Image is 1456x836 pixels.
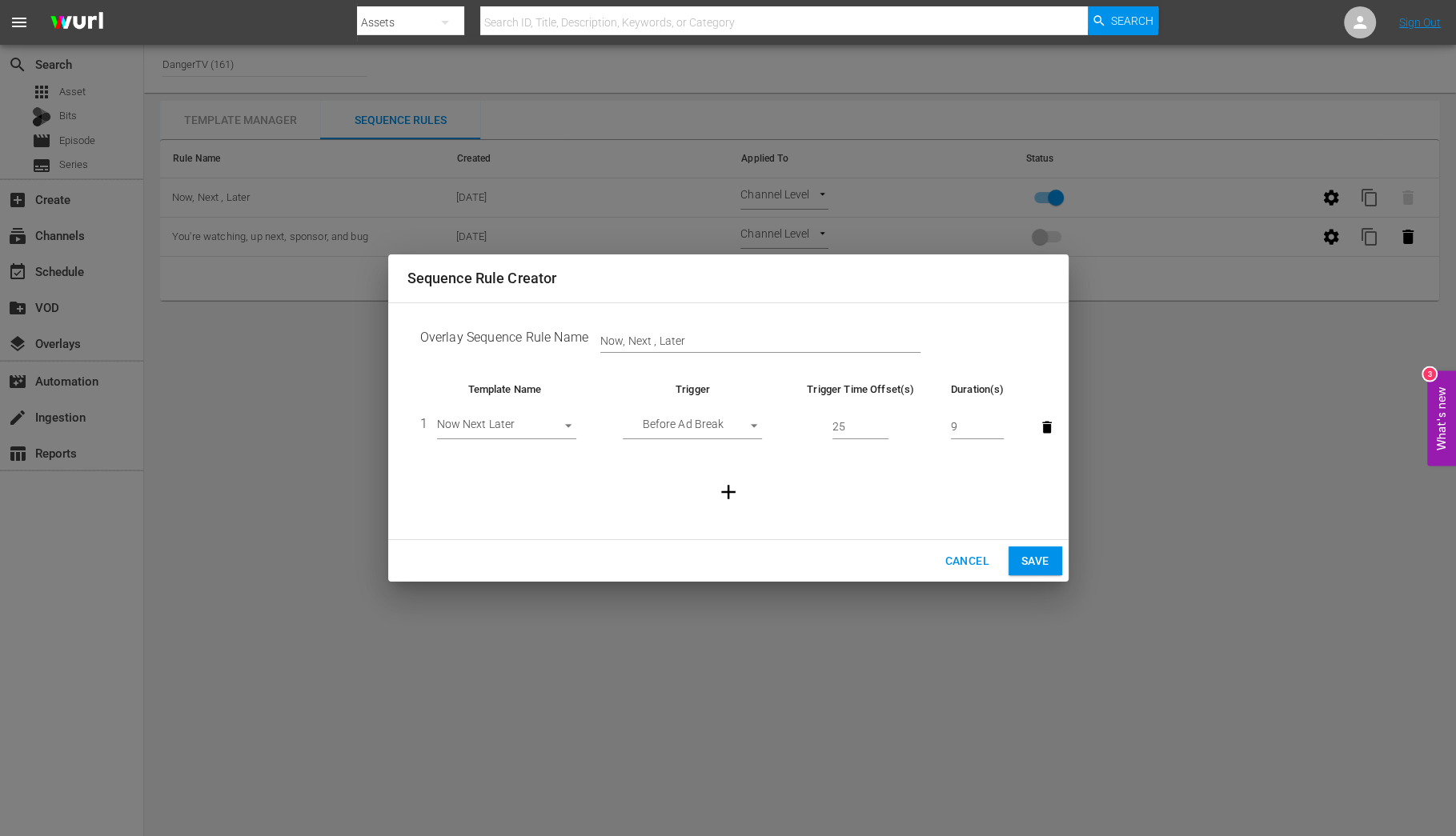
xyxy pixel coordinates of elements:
th: Template Name [407,382,603,397]
td: Overlay Sequence Rule Name [407,316,1049,366]
button: Save [1009,546,1062,576]
span: 1 [420,416,427,431]
h2: Sequence Rule Creator [407,267,1049,290]
span: Save [1021,551,1049,571]
a: Sign Out [1399,16,1441,29]
span: Cancel [945,551,989,571]
span: menu [10,13,29,32]
div: 3 [1423,367,1436,380]
div: Now Next Later [437,415,576,439]
img: ans4CAIJ8jUAAAAAAAAAAAAAAAAAAAAAAAAgQb4GAAAAAAAAAAAAAAAAAAAAAAAAJMjXAAAAAAAAAAAAAAAAAAAAAAAAgAT5G... [38,4,115,42]
button: Open Feedback Widget [1427,370,1456,466]
div: Before Ad Break [623,415,762,439]
span: Search [1111,6,1153,35]
th: Trigger Time Offset(s) [784,382,938,397]
th: Duration(s) [938,382,1017,397]
th: Trigger [602,382,783,397]
button: Cancel [932,546,1001,576]
span: Add Template Trigger [707,483,750,498]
